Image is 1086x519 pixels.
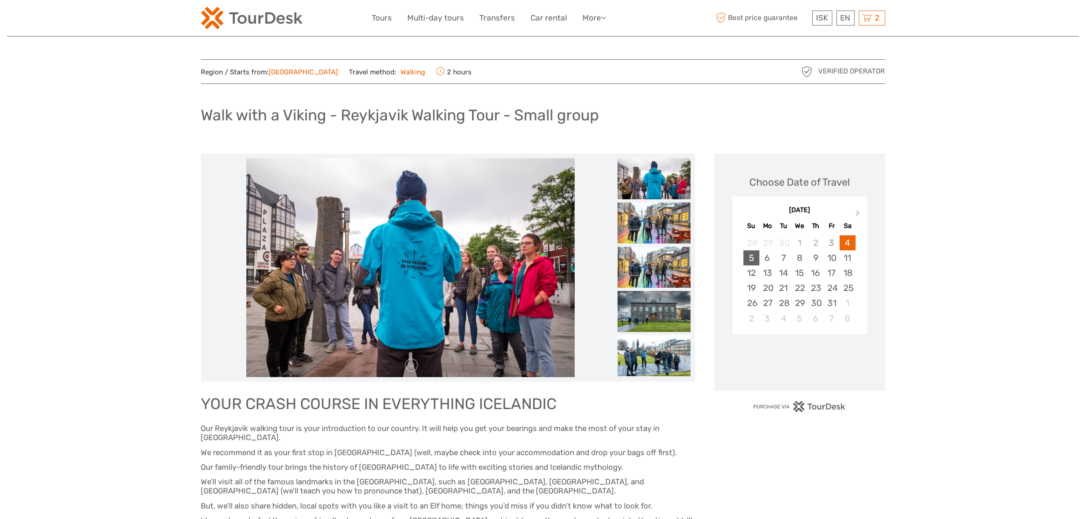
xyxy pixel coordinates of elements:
button: Open LiveChat chat widget [105,14,116,25]
div: EN [837,10,855,26]
div: Choose Tuesday, October 21st, 2025 [775,280,791,296]
span: We’ll visit all of the famous landmarks in the [GEOGRAPHIC_DATA], such as [GEOGRAPHIC_DATA], [GEO... [201,477,644,495]
div: Choose Friday, November 7th, 2025 [824,311,840,326]
span: YOUR CRASH COURSE IN EVERYTHING ICELANDIC [201,394,557,413]
div: Choose Wednesday, October 29th, 2025 [791,296,807,311]
div: Choose Tuesday, October 14th, 2025 [775,265,791,280]
div: Choose Monday, November 3rd, 2025 [759,311,775,326]
span: Region / Starts from: [201,67,338,77]
img: PurchaseViaTourDesk.png [753,401,846,412]
div: [DATE] [733,206,867,215]
div: Choose Sunday, October 5th, 2025 [743,250,759,265]
div: Choose Sunday, October 12th, 2025 [743,265,759,280]
div: Choose Wednesday, October 15th, 2025 [791,265,807,280]
a: Tours [372,11,392,25]
span: 2 [874,13,881,22]
a: Car rental [531,11,567,25]
span: But, we’ll also share hidden, local spots with you like a visit to an Elf home; things you’d miss... [201,501,653,510]
div: Choose Thursday, October 9th, 2025 [808,250,824,265]
div: Choose Saturday, November 8th, 2025 [840,311,856,326]
p: We're away right now. Please check back later! [13,16,103,23]
div: Choose Sunday, November 2nd, 2025 [743,311,759,326]
div: Sa [840,220,856,232]
div: Choose Monday, October 20th, 2025 [759,280,775,296]
div: Choose Saturday, October 25th, 2025 [840,280,856,296]
div: Choose Date of Travel [749,175,850,189]
img: 120-15d4194f-c635-41b9-a512-a3cb382bfb57_logo_small.png [201,7,302,29]
div: Su [743,220,759,232]
button: Next Month [852,208,866,223]
img: 64b835d76683435992849f1ab1d21ce1_slider_thumbnail.png [618,202,691,244]
div: Th [808,220,824,232]
div: Choose Saturday, October 18th, 2025 [840,265,856,280]
img: 93f6fc1511ec49b3be82f50bce16c3f2_slider_thumbnail.jpeg [618,247,691,288]
div: Choose Friday, October 10th, 2025 [824,250,840,265]
div: Choose Tuesday, October 7th, 2025 [775,250,791,265]
div: Choose Tuesday, October 28th, 2025 [775,296,791,311]
div: Choose Thursday, November 6th, 2025 [808,311,824,326]
div: Choose Sunday, October 26th, 2025 [743,296,759,311]
div: Mo [759,220,775,232]
div: Choose Tuesday, November 4th, 2025 [775,311,791,326]
div: Not available Wednesday, October 1st, 2025 [791,235,807,250]
div: Choose Saturday, October 11th, 2025 [840,250,856,265]
span: We recommend it as your first stop in [GEOGRAPHIC_DATA] (well, maybe check into your accommodatio... [201,448,677,457]
div: Not available Thursday, October 2nd, 2025 [808,235,824,250]
div: Choose Friday, October 24th, 2025 [824,280,840,296]
img: 6bbeee2ae4e547ec8aff83e33d796179_slider_thumbnail.jpeg [618,291,691,332]
div: Choose Thursday, October 16th, 2025 [808,265,824,280]
img: 0d81f0cc352044b3876c457159b4cacb_slider_thumbnail.jpeg [618,158,691,199]
div: Choose Thursday, October 30th, 2025 [808,296,824,311]
div: Choose Wednesday, October 8th, 2025 [791,250,807,265]
div: Choose Saturday, November 1st, 2025 [840,296,856,311]
span: Travel method: [349,65,426,78]
a: Transfers [480,11,515,25]
img: 0d81f0cc352044b3876c457159b4cacb_main_slider.jpeg [246,158,575,377]
div: Not available Monday, September 29th, 2025 [759,235,775,250]
div: month 2025-10 [735,235,864,326]
div: Loading... [797,358,803,364]
div: We [791,220,807,232]
a: [GEOGRAPHIC_DATA] [269,68,338,76]
div: Choose Friday, October 31st, 2025 [824,296,840,311]
div: Choose Monday, October 6th, 2025 [759,250,775,265]
div: Not available Sunday, September 28th, 2025 [743,235,759,250]
img: verified_operator_grey_128.png [800,64,814,79]
div: Not available Friday, October 3rd, 2025 [824,235,840,250]
h1: Walk with a Viking - Reykjavik Walking Tour - Small group [201,106,599,125]
div: Choose Saturday, October 4th, 2025 [840,235,856,250]
img: 3e6dfc606ca5461589edc71683a17c79_slider_thumbnail.jpeg [618,335,691,376]
div: Choose Sunday, October 19th, 2025 [743,280,759,296]
span: ISK [816,13,828,22]
div: Not available Tuesday, September 30th, 2025 [775,235,791,250]
div: Choose Thursday, October 23rd, 2025 [808,280,824,296]
div: Fr [824,220,840,232]
span: Our family-friendly tour brings the history of [GEOGRAPHIC_DATA] to life with exciting stories an... [201,462,624,472]
div: Choose Wednesday, October 22nd, 2025 [791,280,807,296]
div: Tu [775,220,791,232]
a: Walking [397,68,426,76]
div: Choose Friday, October 17th, 2025 [824,265,840,280]
span: 2 hours [436,65,472,78]
span: Our Reykjavik walking tour is your introduction to our country. It will help you get your bearing... [201,424,660,442]
span: Best price guarantee [714,10,810,26]
div: Choose Wednesday, November 5th, 2025 [791,311,807,326]
div: Choose Monday, October 13th, 2025 [759,265,775,280]
a: More [583,11,607,25]
div: Choose Monday, October 27th, 2025 [759,296,775,311]
span: Verified Operator [819,67,885,76]
a: Multi-day tours [408,11,464,25]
